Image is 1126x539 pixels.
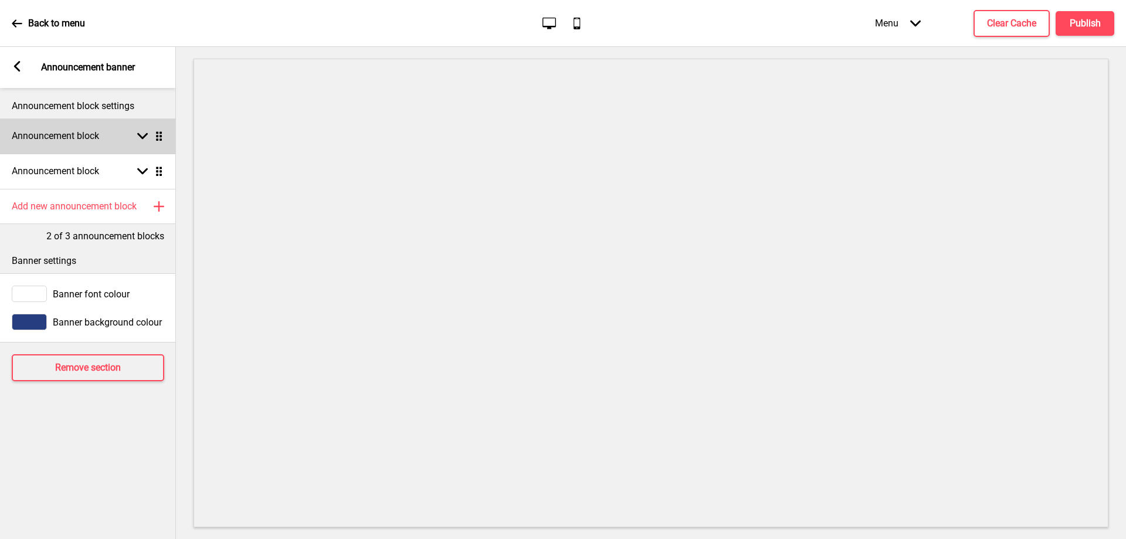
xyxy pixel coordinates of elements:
div: Banner font colour [12,286,164,302]
span: Banner font colour [53,289,130,300]
h4: Announcement block [12,130,99,143]
p: Banner settings [12,255,164,267]
span: Banner background colour [53,317,162,328]
h4: Add new announcement block [12,200,137,213]
h4: Remove section [55,361,121,374]
button: Remove section [12,354,164,381]
div: Banner background colour [12,314,164,330]
h4: Announcement block [12,165,99,178]
a: Back to menu [12,8,85,39]
button: Publish [1056,11,1114,36]
button: Clear Cache [974,10,1050,37]
p: Announcement block settings [12,100,164,113]
div: Menu [863,6,932,40]
p: Announcement banner [41,61,135,74]
h4: Clear Cache [987,17,1036,30]
p: Back to menu [28,17,85,30]
h4: Publish [1070,17,1101,30]
p: 2 of 3 announcement blocks [46,230,164,243]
